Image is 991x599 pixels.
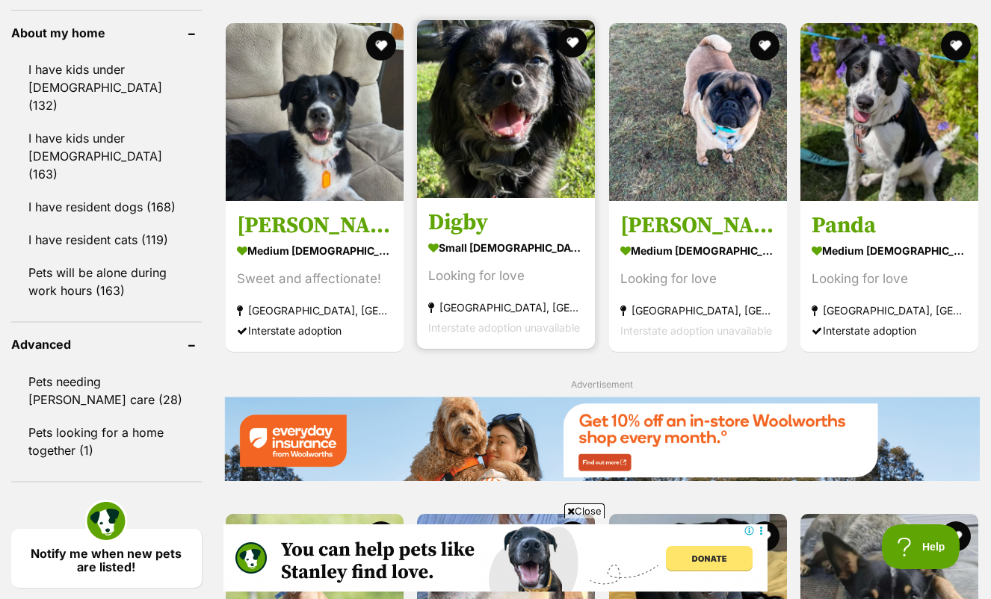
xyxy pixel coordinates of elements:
[941,521,971,551] button: favourite
[620,300,776,320] strong: [GEOGRAPHIC_DATA], [GEOGRAPHIC_DATA]
[224,397,980,481] img: Everyday Insurance promotional banner
[11,338,202,351] header: Advanced
[620,269,776,289] div: Looking for love
[11,417,202,466] a: Pets looking for a home together (1)
[237,320,392,341] div: Interstate adoption
[812,240,967,261] strong: medium [DEMOGRAPHIC_DATA] Dog
[417,197,595,349] a: Digby small [DEMOGRAPHIC_DATA] Dog Looking for love [GEOGRAPHIC_DATA], [GEOGRAPHIC_DATA] Intersta...
[620,324,772,337] span: Interstate adoption unavailable
[812,320,967,341] div: Interstate adoption
[11,26,202,40] header: About my home
[620,211,776,240] h3: [PERSON_NAME]
[428,266,584,286] div: Looking for love
[11,224,202,255] a: I have resident cats (119)
[11,54,202,121] a: I have kids under [DEMOGRAPHIC_DATA] (132)
[800,23,978,201] img: Panda - Border Collie Dog
[11,122,202,190] a: I have kids under [DEMOGRAPHIC_DATA] (163)
[237,240,392,261] strong: medium [DEMOGRAPHIC_DATA] Dog
[226,200,404,352] a: [PERSON_NAME] medium [DEMOGRAPHIC_DATA] Dog Sweet and affectionate! [GEOGRAPHIC_DATA], [GEOGRAPHI...
[11,366,202,415] a: Pets needing [PERSON_NAME] care (28)
[224,397,980,483] a: Everyday Insurance promotional banner
[11,257,202,306] a: Pets will be alone during work hours (163)
[571,379,633,390] span: Advertisement
[428,321,580,334] span: Interstate adoption unavailable
[609,23,787,201] img: Hank - Pug Dog
[226,23,404,201] img: Lara - Border Collie Dog
[812,300,967,320] strong: [GEOGRAPHIC_DATA], [GEOGRAPHIC_DATA]
[11,529,202,588] a: Notify me when new pets are listed!
[417,20,595,198] img: Digby - Cavalier King Charles Spaniel x Poodle (Miniature) x Boston Terrier Dog
[428,297,584,317] strong: [GEOGRAPHIC_DATA], [GEOGRAPHIC_DATA]
[564,503,605,518] span: Close
[812,211,967,240] h3: Panda
[800,200,978,352] a: Panda medium [DEMOGRAPHIC_DATA] Dog Looking for love [GEOGRAPHIC_DATA], [GEOGRAPHIC_DATA] Interst...
[223,524,768,592] iframe: Advertisement
[237,300,392,320] strong: [GEOGRAPHIC_DATA], [GEOGRAPHIC_DATA]
[428,208,584,237] h3: Digby
[237,269,392,289] div: Sweet and affectionate!
[237,211,392,240] h3: [PERSON_NAME]
[609,200,787,352] a: [PERSON_NAME] medium [DEMOGRAPHIC_DATA] Dog Looking for love [GEOGRAPHIC_DATA], [GEOGRAPHIC_DATA]...
[749,31,779,60] button: favourite
[749,521,779,551] button: favourite
[812,269,967,289] div: Looking for love
[882,524,961,569] iframe: Help Scout Beacon - Open
[428,237,584,258] strong: small [DEMOGRAPHIC_DATA] Dog
[558,28,587,58] button: favourite
[11,191,202,223] a: I have resident dogs (168)
[365,31,395,60] button: favourite
[620,240,776,261] strong: medium [DEMOGRAPHIC_DATA] Dog
[941,31,971,60] button: favourite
